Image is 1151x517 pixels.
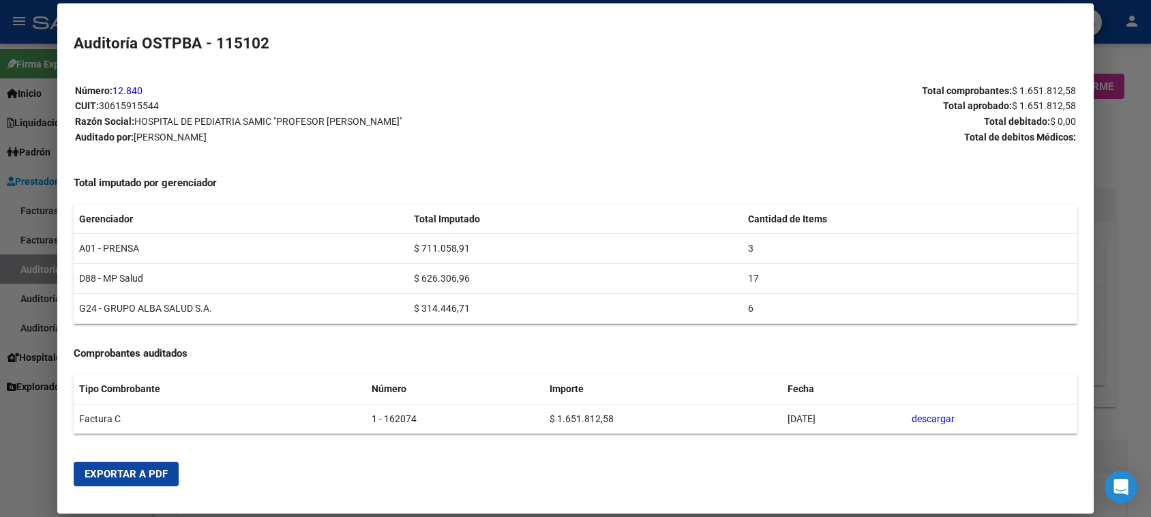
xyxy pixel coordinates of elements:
[544,404,783,434] td: $ 1.651.812,58
[576,83,1076,99] p: Total comprobantes:
[113,85,143,96] a: 12.840
[408,293,743,323] td: $ 314.446,71
[74,346,1077,361] h4: Comprobantes auditados
[75,130,575,145] p: Auditado por:
[782,404,906,434] td: [DATE]
[75,114,575,130] p: Razón Social:
[74,264,408,294] td: D88 - MP Salud
[912,413,955,424] a: descargar
[743,234,1077,264] td: 3
[1012,85,1076,96] span: $ 1.651.812,58
[576,130,1076,145] p: Total de debitos Médicos:
[544,374,783,404] th: Importe
[74,293,408,323] td: G24 - GRUPO ALBA SALUD S.A.
[576,114,1076,130] p: Total debitado:
[74,404,366,434] td: Factura C
[75,83,575,99] p: Número:
[134,132,207,143] span: [PERSON_NAME]
[366,404,544,434] td: 1 - 162074
[408,205,743,234] th: Total Imputado
[743,205,1077,234] th: Cantidad de Items
[408,264,743,294] td: $ 626.306,96
[85,468,168,480] span: Exportar a PDF
[1012,100,1076,111] span: $ 1.651.812,58
[576,98,1076,114] p: Total aprobado:
[74,205,408,234] th: Gerenciador
[743,264,1077,294] td: 17
[366,374,544,404] th: Número
[74,234,408,264] td: A01 - PRENSA
[743,293,1077,323] td: 6
[134,116,402,127] span: HOSPITAL DE PEDIATRIA SAMIC "PROFESOR [PERSON_NAME]"
[408,234,743,264] td: $ 711.058,91
[74,374,366,404] th: Tipo Combrobante
[74,175,1077,191] h4: Total imputado por gerenciador
[1105,471,1137,503] div: Open Intercom Messenger
[75,98,575,114] p: CUIT:
[74,32,1077,55] h2: Auditoría OSTPBA - 115102
[99,100,159,111] span: 30615915544
[1050,116,1076,127] span: $ 0,00
[782,374,906,404] th: Fecha
[74,462,179,486] button: Exportar a PDF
